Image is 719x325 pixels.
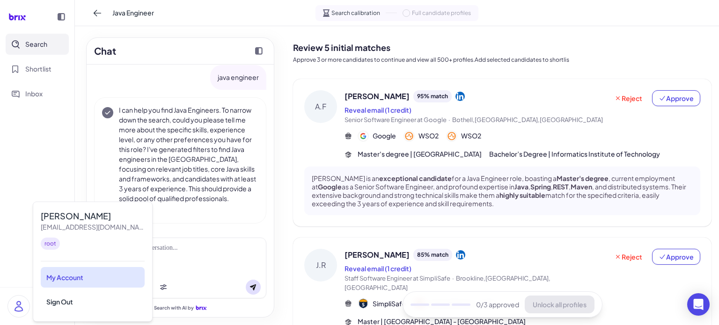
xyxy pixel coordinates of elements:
p: [PERSON_NAME] is an for a Java Engineer role, boasting a , current employment at as a Senior Soft... [312,174,693,208]
span: WSO2 [418,131,439,141]
p: Approve 3 or more candidates to continue and view all 500+ profiles.Add selected candidates to sh... [293,56,712,64]
div: neng [41,209,145,222]
button: Collapse chat [251,43,266,58]
span: Shortlist [25,64,51,74]
img: 公司logo [404,131,414,141]
span: Approve [659,94,694,103]
span: Search with AI by [154,305,194,311]
span: Master's degree | [GEOGRAPHIC_DATA] [358,149,482,159]
div: 85 % match [413,249,452,261]
button: Approve [652,249,700,265]
span: SimpliSafe [373,299,406,309]
button: Reject [608,90,648,106]
p: java engineer [218,72,259,82]
img: 公司logo [359,299,368,308]
span: · [452,274,454,282]
span: Brookline,[GEOGRAPHIC_DATA],[GEOGRAPHIC_DATA] [345,274,550,291]
img: user_logo.png [8,296,29,317]
span: Java Engineer [112,8,154,18]
div: 14:59 [102,207,258,216]
span: [PERSON_NAME] [345,249,410,260]
strong: REST [553,182,569,191]
button: Search [6,34,69,55]
p: I can help you find Java Engineers. To narrow down the search, could you please tell me more abou... [119,105,258,203]
span: Staff Software Engineer at SimpliSafe [345,274,450,282]
span: WSO2 [461,131,481,141]
button: Inbox [6,83,69,104]
strong: highly suitable [499,191,545,199]
h2: Chat [94,44,116,58]
div: J.R [304,249,337,282]
span: Senior Software Engineer at Google [345,116,447,123]
strong: Master's degree [557,174,609,182]
button: Shortlist [6,58,69,79]
span: Reject [614,252,642,261]
button: Reveal email (1 credit) [345,264,411,274]
span: Inbox [25,89,43,99]
span: [PERSON_NAME] [345,91,410,102]
div: A.F [304,90,337,123]
span: Bothell,[GEOGRAPHIC_DATA],[GEOGRAPHIC_DATA] [452,116,603,123]
button: Approve [652,90,700,106]
span: Approve [659,252,694,261]
h2: Review 5 initial matches [293,41,712,54]
strong: Google [318,182,342,191]
span: Search calibration [331,9,380,17]
div: root [41,238,60,250]
span: 0 /3 approved [476,300,519,310]
strong: Java [514,182,528,191]
button: Send message [246,280,261,295]
strong: exceptional candidate [379,174,452,182]
span: · [448,116,450,123]
span: Full candidate profiles [412,9,471,17]
button: Reject [608,249,648,265]
div: laizhineng689@gmail.com [41,222,145,232]
span: Search [25,39,47,49]
div: Open Intercom Messenger [687,293,710,316]
img: 公司logo [447,131,456,141]
span: Reject [614,94,642,103]
div: 95 % match [413,90,452,102]
div: Sign Out [41,291,145,312]
strong: Spring [530,182,551,191]
button: Reveal email (1 credit) [345,105,411,115]
span: Google [373,131,396,141]
strong: Maven [571,182,592,191]
div: My Account [41,267,145,288]
img: 公司logo [359,131,368,141]
span: Bachelor’s Degree | Informatics Institute of Technology [489,149,660,159]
